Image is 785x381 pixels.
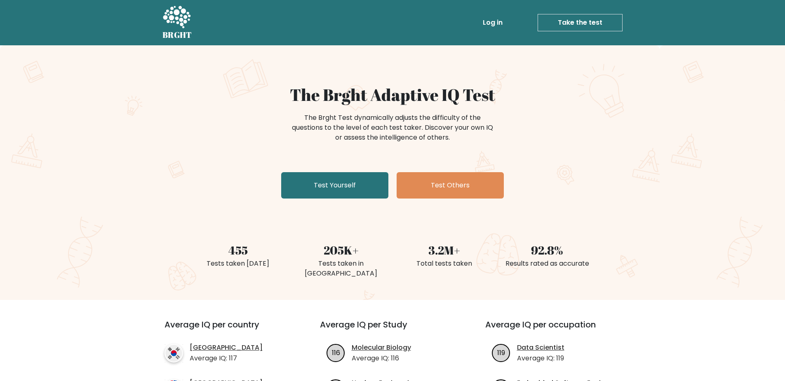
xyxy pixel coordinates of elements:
[497,348,505,357] text: 119
[294,259,388,278] div: Tests taken in [GEOGRAPHIC_DATA]
[352,343,411,353] a: Molecular Biology
[289,113,496,143] div: The Brght Test dynamically adjusts the difficulty of the questions to the level of each test take...
[517,343,564,353] a: Data Scientist
[191,241,284,259] div: 455
[501,241,594,259] div: 92.8%
[165,344,183,362] img: country
[165,320,290,339] h3: Average IQ per country
[397,241,491,259] div: 3.2M+
[479,14,506,31] a: Log in
[190,343,263,353] a: [GEOGRAPHIC_DATA]
[191,85,594,105] h1: The Brght Adaptive IQ Test
[352,353,411,363] p: Average IQ: 116
[397,172,504,199] a: Test Others
[162,3,192,42] a: BRGHT
[281,172,388,199] a: Test Yourself
[538,14,623,31] a: Take the test
[397,259,491,269] div: Total tests taken
[517,353,564,363] p: Average IQ: 119
[485,320,631,339] h3: Average IQ per occupation
[331,348,340,357] text: 116
[294,241,388,259] div: 205K+
[501,259,594,269] div: Results rated as accurate
[162,30,192,40] h5: BRGHT
[191,259,284,269] div: Tests taken [DATE]
[320,320,465,339] h3: Average IQ per Study
[190,353,263,363] p: Average IQ: 117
